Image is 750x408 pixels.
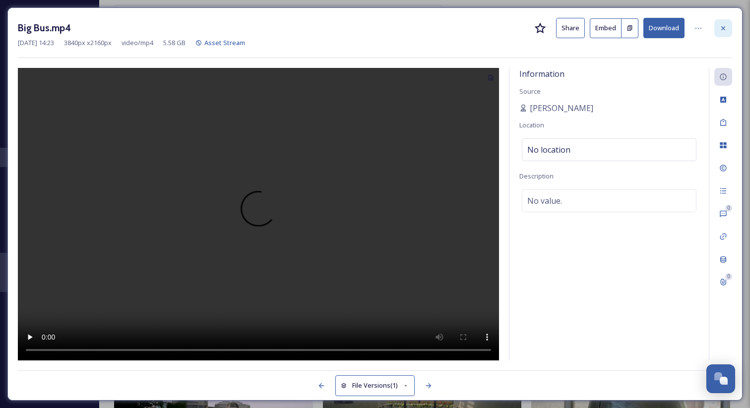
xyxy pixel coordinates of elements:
span: [DATE] 14:23 [18,38,54,48]
span: Information [519,68,564,79]
button: Embed [590,18,622,38]
button: Share [556,18,585,38]
div: 0 [725,205,732,212]
span: [PERSON_NAME] [530,102,593,114]
span: Asset Stream [204,38,245,47]
span: No location [527,144,570,156]
span: Description [519,172,554,180]
div: 0 [725,273,732,280]
button: Download [643,18,685,38]
button: Open Chat [706,364,735,393]
span: Source [519,87,541,96]
span: video/mp4 [122,38,153,48]
span: No value. [527,195,562,207]
h3: Big Bus.mp4 [18,21,71,35]
span: Location [519,120,544,129]
button: File Versions(1) [335,375,415,396]
span: 3840 px x 2160 px [64,38,112,48]
span: 5.58 GB [163,38,186,48]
